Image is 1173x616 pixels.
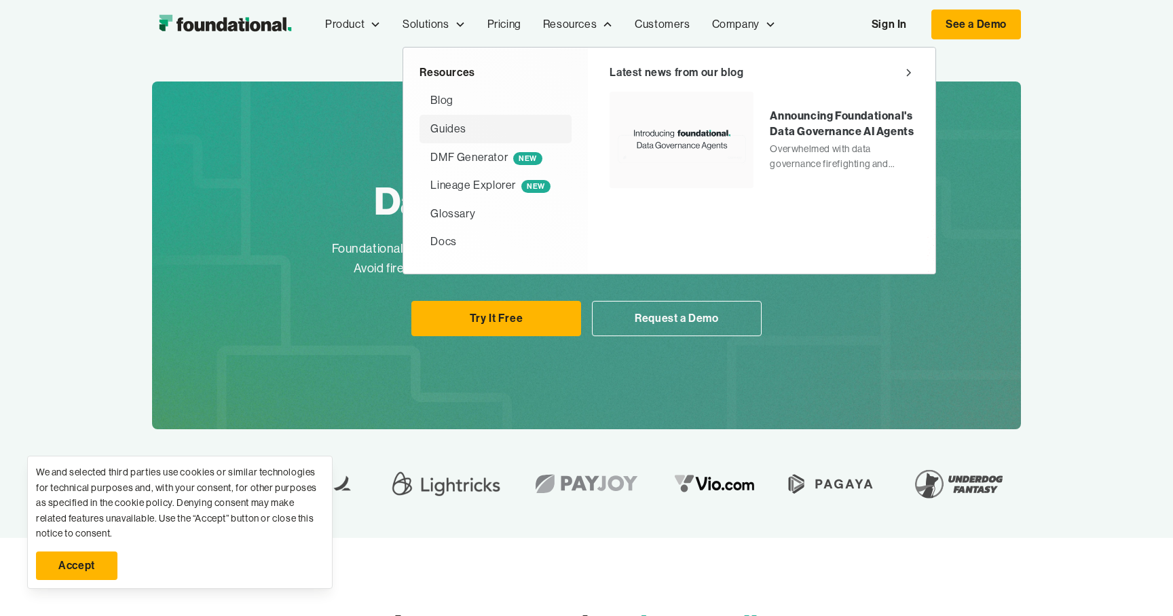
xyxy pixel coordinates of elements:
a: See a Demo [931,10,1021,39]
span: NEW [521,180,551,193]
div: Company [712,16,760,33]
img: Pagaya Logo [781,462,880,505]
div: Overwhelmed with data governance firefighting and never-ending struggles with a long list of requ... [770,141,914,172]
div: Resources [420,64,572,81]
img: Lightricks Logo [387,462,505,505]
a: Announcing Foundational's Data Governance AI AgentsOverwhelmed with data governance firefighting ... [610,92,914,187]
a: Docs [420,228,572,256]
a: Lineage ExplorerNEW [420,171,572,200]
a: Guides [420,115,572,143]
a: Pricing [477,2,532,47]
div: Product [325,16,365,33]
div: Resources [543,16,597,33]
div: Docs [430,233,456,251]
iframe: Chat Widget [929,458,1173,616]
div: Product [314,2,392,47]
h1: Data quality, [326,175,847,228]
a: Glossary [420,200,572,228]
div: Glossary [430,205,475,223]
span: NEW [513,152,542,165]
div: Blog [430,92,453,109]
a: Accept [36,551,117,580]
img: Foundational Logo [152,11,298,38]
div: Resources [532,2,624,47]
nav: Resources [403,47,936,274]
img: Payjoy logo [524,462,648,505]
div: Latest news from our blog [610,64,743,81]
img: vio logo [665,462,765,505]
a: home [152,11,298,38]
div: Announcing Foundational's Data Governance AI Agents [770,108,914,139]
a: Sign In [858,10,920,39]
div: Solutions [392,2,476,47]
div: We and selected third parties use cookies or similar technologies for technical purposes and, wit... [36,465,324,541]
a: Customers [624,2,701,47]
div: Solutions [403,16,449,33]
a: DMF GeneratorNEW [420,143,572,172]
a: Request a Demo [592,301,762,336]
div: Company [701,2,787,47]
div: Lineage Explorer [430,177,550,194]
img: Underdog Fantasy Logo [904,462,1013,505]
a: Latest news from our blog [610,64,914,81]
div: Guides [430,120,466,138]
a: Blog [420,86,572,115]
a: Try It Free [411,301,581,336]
div: DMF Generator [430,149,542,166]
p: Foundational is the proactive way to prevent data incidents from happening in the first place. Av... [326,239,847,279]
